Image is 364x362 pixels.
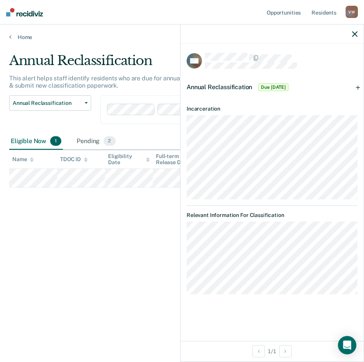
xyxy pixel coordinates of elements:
div: Eligibility Date [108,153,150,166]
div: Open Intercom Messenger [338,336,356,354]
a: Home [9,34,355,41]
div: TDOC ID [60,156,88,163]
div: Pending [75,133,117,150]
span: Annual Reclassification [13,100,82,106]
p: This alert helps staff identify residents who are due for annual custody reclassification and dir... [9,75,333,89]
span: Due [DATE] [258,83,289,91]
div: Name [12,156,34,163]
img: Recidiviz [6,8,43,16]
div: Annual Reclassification [9,53,337,75]
span: 1 [50,136,61,146]
button: Next Opportunity [279,345,292,357]
div: Annual ReclassificationDue [DATE] [180,75,364,99]
span: Annual Reclassification [187,83,252,91]
div: Eligible Now [9,133,63,150]
button: Previous Opportunity [253,345,265,357]
span: 2 [103,136,115,146]
div: V W [346,6,358,18]
dt: Incarceration [187,106,357,112]
dt: Relevant Information For Classification [187,212,357,219]
div: 1 / 1 [180,341,364,361]
div: Full-term Release Date [156,153,198,166]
